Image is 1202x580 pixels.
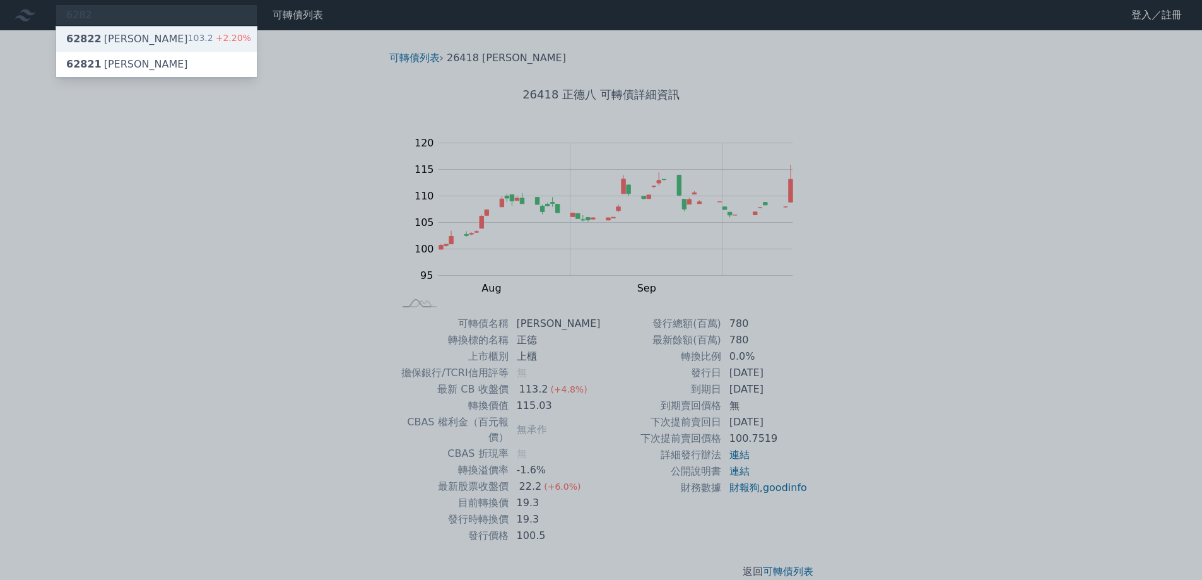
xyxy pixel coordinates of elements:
span: 62822 [66,33,102,45]
div: [PERSON_NAME] [66,57,188,72]
a: 62821[PERSON_NAME] [56,52,257,77]
div: [PERSON_NAME] [66,32,188,47]
span: 62821 [66,58,102,70]
span: +2.20% [213,33,251,43]
div: 103.2 [188,32,251,47]
a: 62822[PERSON_NAME] 103.2+2.20% [56,27,257,52]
